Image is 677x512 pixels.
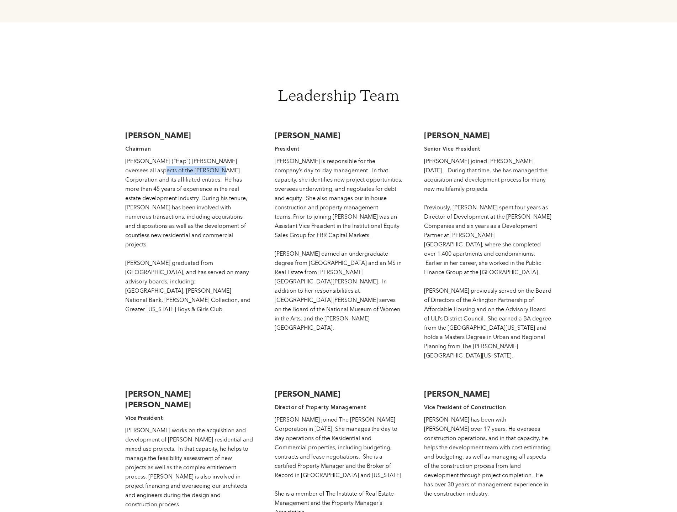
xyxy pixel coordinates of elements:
h4: Chairman [125,145,253,153]
strong: [PERSON_NAME] [424,390,490,398]
h3: [PERSON_NAME] [125,130,253,141]
h4: President [275,145,403,153]
h3: [PERSON_NAME] [424,130,552,141]
h4: Senior Vice President [424,145,552,153]
h1: Leadership Team [101,90,575,105]
div: [PERSON_NAME] has been with [PERSON_NAME] over 17 years. He oversees construction operations, and... [424,415,552,498]
h4: Vice President [125,414,253,422]
h3: [PERSON_NAME] [275,130,403,141]
h3: [PERSON_NAME] [275,389,403,399]
div: [PERSON_NAME] joined [PERSON_NAME] [DATE].. During that time, she has managed the acquisition and... [424,157,552,360]
h4: Director of Property Management [275,403,403,412]
div: [PERSON_NAME] is responsible for the company’s day-to-day management. In that capacity, she ident... [275,157,403,333]
div: [PERSON_NAME] (“Hap”) [PERSON_NAME] oversees all aspects of the [PERSON_NAME] Corporation and its... [125,157,253,314]
h3: [PERSON_NAME] [PERSON_NAME] [125,389,253,410]
h4: Vice President of Construction [424,403,552,412]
